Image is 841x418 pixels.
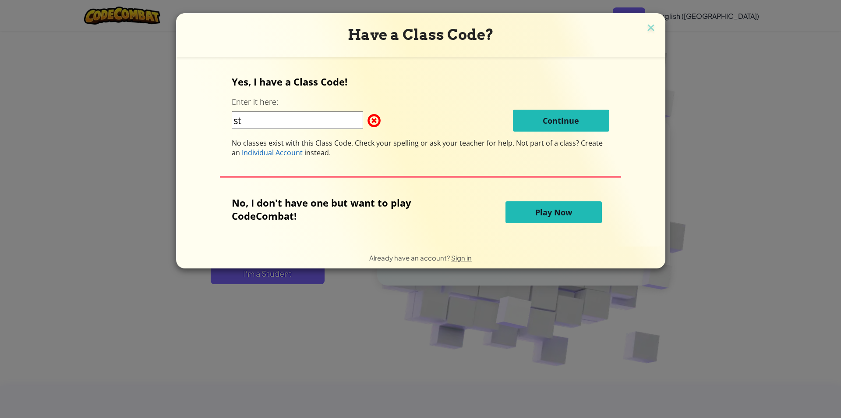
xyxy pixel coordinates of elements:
p: Yes, I have a Class Code! [232,75,609,88]
p: No, I don't have one but want to play CodeCombat! [232,196,454,222]
span: Play Now [535,207,572,218]
span: No classes exist with this Class Code. Check your spelling or ask your teacher for help. [232,138,516,148]
span: instead. [303,148,331,157]
button: Play Now [505,201,602,223]
button: Continue [513,110,609,132]
span: Have a Class Code? [348,26,494,43]
label: Enter it here: [232,96,278,107]
span: Continue [543,115,579,126]
img: close icon [645,22,657,35]
a: Sign in [451,254,472,262]
span: Individual Account [242,148,303,157]
span: Not part of a class? Create an [232,138,603,157]
span: Already have an account? [369,254,451,262]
